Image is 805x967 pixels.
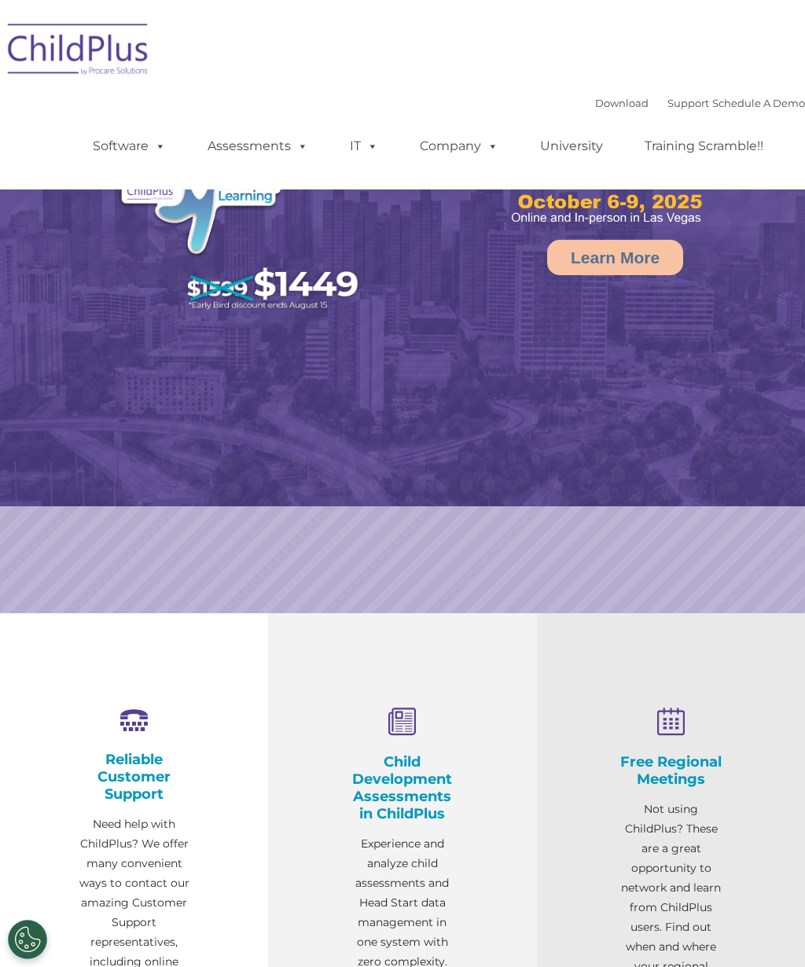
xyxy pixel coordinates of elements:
a: Support [667,97,709,109]
a: Training Scramble!! [629,131,779,162]
a: Download [595,97,649,109]
a: IT [334,131,394,162]
button: Cookies Settings [8,920,47,959]
h4: Reliable Customer Support [79,751,189,803]
a: Assessments [192,131,324,162]
a: Learn More [547,240,683,275]
h4: Free Regional Meetings [616,753,726,788]
h4: Child Development Assessments in ChildPlus [347,753,458,822]
a: Schedule A Demo [712,97,805,109]
a: Software [77,131,182,162]
a: Company [404,131,514,162]
font: | [595,97,805,109]
a: University [524,131,619,162]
